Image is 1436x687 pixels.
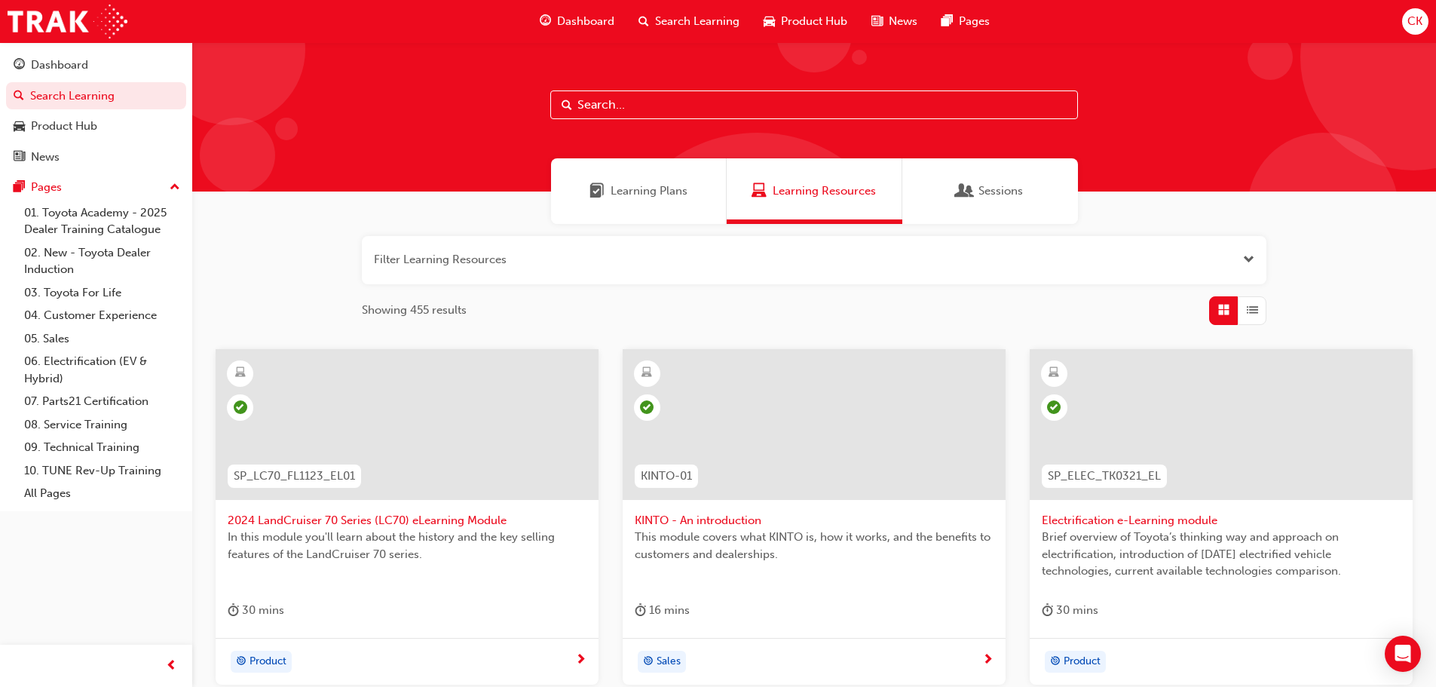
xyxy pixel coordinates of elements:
[1385,636,1421,672] div: Open Intercom Messenger
[1042,601,1053,620] span: duration-icon
[540,12,551,31] span: guage-icon
[957,182,972,200] span: Sessions
[929,6,1002,37] a: pages-iconPages
[727,158,902,224] a: Learning ResourcesLearning Resources
[6,48,186,173] button: DashboardSearch LearningProduct HubNews
[6,173,186,201] button: Pages
[18,241,186,281] a: 02. New - Toyota Dealer Induction
[589,182,605,200] span: Learning Plans
[216,349,599,685] a: SP_LC70_FL1123_EL012024 LandCruiser 70 Series (LC70) eLearning ModuleIn this module you'll learn ...
[641,363,652,383] span: learningResourceType_ELEARNING-icon
[14,151,25,164] span: news-icon
[18,413,186,437] a: 08. Service Training
[1042,529,1401,580] span: Brief overview of Toyota’s thinking way and approach on electrification, introduction of [DATE] e...
[643,652,654,672] span: target-icon
[14,90,24,103] span: search-icon
[14,120,25,133] span: car-icon
[234,400,247,414] span: learningRecordVerb_PASS-icon
[236,652,246,672] span: target-icon
[18,304,186,327] a: 04. Customer Experience
[942,12,953,31] span: pages-icon
[1050,652,1061,672] span: target-icon
[752,6,859,37] a: car-iconProduct Hub
[14,181,25,195] span: pages-icon
[550,90,1078,119] input: Search...
[859,6,929,37] a: news-iconNews
[1402,8,1428,35] button: CK
[1042,601,1098,620] div: 30 mins
[623,349,1006,685] a: KINTO-01KINTO - An introductionThis module covers what KINTO is, how it works, and the benefits t...
[1243,251,1254,268] button: Open the filter
[657,653,681,670] span: Sales
[166,657,177,676] span: prev-icon
[31,149,60,166] div: News
[31,57,88,74] div: Dashboard
[14,59,25,72] span: guage-icon
[18,390,186,413] a: 07. Parts21 Certification
[18,327,186,351] a: 05. Sales
[764,12,775,31] span: car-icon
[781,13,847,30] span: Product Hub
[638,12,649,31] span: search-icon
[18,482,186,505] a: All Pages
[228,601,239,620] span: duration-icon
[655,13,739,30] span: Search Learning
[31,118,97,135] div: Product Hub
[626,6,752,37] a: search-iconSearch Learning
[6,51,186,79] a: Dashboard
[6,143,186,171] a: News
[18,436,186,459] a: 09. Technical Training
[18,350,186,390] a: 06. Electrification (EV & Hybrid)
[557,13,614,30] span: Dashboard
[18,459,186,483] a: 10. TUNE Rev-Up Training
[6,112,186,140] a: Product Hub
[640,400,654,414] span: learningRecordVerb_PASS-icon
[235,363,246,383] span: learningResourceType_ELEARNING-icon
[1218,302,1229,319] span: Grid
[635,601,646,620] span: duration-icon
[641,468,692,485] span: KINTO-01
[752,182,767,200] span: Learning Resources
[871,12,883,31] span: news-icon
[611,182,687,200] span: Learning Plans
[250,653,286,670] span: Product
[635,529,994,563] span: This module covers what KINTO is, how it works, and the benefits to customers and dealerships.
[1247,302,1258,319] span: List
[902,158,1078,224] a: SessionsSessions
[551,158,727,224] a: Learning PlansLearning Plans
[889,13,917,30] span: News
[362,302,467,319] span: Showing 455 results
[1047,400,1061,414] span: learningRecordVerb_PASS-icon
[562,97,572,114] span: Search
[978,182,1023,200] span: Sessions
[31,179,62,196] div: Pages
[1042,512,1401,529] span: Electrification e-Learning module
[1407,13,1422,30] span: CK
[773,182,876,200] span: Learning Resources
[1048,468,1161,485] span: SP_ELEC_TK0321_EL
[170,178,180,198] span: up-icon
[1064,653,1101,670] span: Product
[8,5,127,38] img: Trak
[234,468,355,485] span: SP_LC70_FL1123_EL01
[228,512,586,529] span: 2024 LandCruiser 70 Series (LC70) eLearning Module
[228,601,284,620] div: 30 mins
[18,201,186,241] a: 01. Toyota Academy - 2025 Dealer Training Catalogue
[575,654,586,667] span: next-icon
[982,654,994,667] span: next-icon
[635,601,690,620] div: 16 mins
[959,13,990,30] span: Pages
[528,6,626,37] a: guage-iconDashboard
[635,512,994,529] span: KINTO - An introduction
[6,82,186,110] a: Search Learning
[1049,363,1059,383] span: learningResourceType_ELEARNING-icon
[1030,349,1413,685] a: SP_ELEC_TK0321_ELElectrification e-Learning moduleBrief overview of Toyota’s thinking way and app...
[228,529,586,563] span: In this module you'll learn about the history and the key selling features of the LandCruiser 70 ...
[18,281,186,305] a: 03. Toyota For Life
